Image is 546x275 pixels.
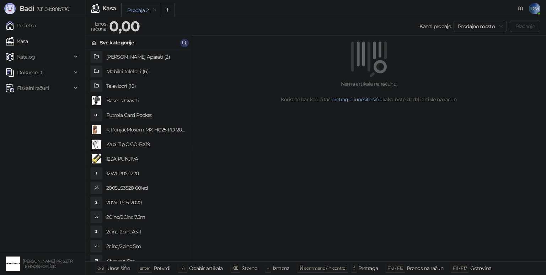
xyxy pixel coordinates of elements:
[106,95,186,106] h4: Baseus Graviti
[102,6,116,11] div: Kasa
[106,124,186,135] h4: K PunjacMoxom MX-HC25 PD 20W
[200,80,537,103] div: Nema artikala na računu. Koristite bar kod čitač, ili kako biste dodali artikle na račun.
[17,65,43,80] span: Dokumenti
[529,3,540,14] span: DM
[515,3,526,14] a: Dokumentacija
[91,139,102,150] img: Slika
[107,264,130,273] div: Unos šifre
[189,264,223,273] div: Odabir artikala
[17,81,49,95] span: Fiskalni računi
[106,51,186,63] h4: [PERSON_NAME] Aparati (2)
[109,17,140,35] strong: 0,00
[91,182,102,194] div: 26
[106,211,186,223] h4: 2Cinc/2Cinc 7.5m
[387,265,403,271] span: F10 / F16
[355,96,382,103] a: unesite šifru
[91,95,102,106] img: Slika
[91,124,102,135] img: Slika
[106,80,186,92] h4: Televizori (19)
[106,182,186,194] h4: 2005LS3528 60led
[458,21,503,32] span: Prodajno mesto
[154,264,171,273] div: Potvrdi
[100,39,134,47] div: Sve kategorije
[91,153,102,165] img: Slika
[4,3,16,14] img: Logo
[91,226,102,237] div: 2
[161,3,175,17] button: Add tab
[470,264,491,273] div: Gotovina
[180,265,186,271] span: ↑/↓
[17,50,35,64] span: Katalog
[106,255,186,266] h4: 3.5mmx 10m
[150,7,159,13] button: remove
[34,6,69,12] span: 3.11.0-b80b730
[510,21,540,32] button: Plaćanje
[106,153,186,165] h4: 123A PUNJIVA
[232,265,238,271] span: ⌫
[127,6,149,14] div: Prodaja 2
[273,264,289,273] div: Izmena
[106,66,186,77] h4: Mobilni telefoni (6)
[106,226,186,237] h4: 2cinc-2cincA3-1
[19,4,34,13] span: Badi
[91,241,102,252] div: 25
[6,257,20,271] img: 64x64-companyLogo-68805acf-9e22-4a20-bcb3-9756868d3d19.jpeg
[91,197,102,208] div: 2
[97,265,104,271] span: 0-9
[90,19,108,33] div: Iznos računa
[6,18,36,33] a: Početna
[453,265,467,271] span: F11 / F17
[106,109,186,121] h4: Futrola Card Pocket
[358,264,378,273] div: Pretraga
[91,211,102,223] div: 27
[331,96,351,103] a: pretragu
[267,265,269,271] span: +
[91,168,102,179] div: 1
[419,22,451,30] div: Kanal prodaje
[106,197,186,208] h4: 20WLP05-2020
[91,109,102,121] div: FC
[299,265,347,271] span: ⌘ command / ⌃ control
[23,259,73,269] small: [PERSON_NAME] PR, SZTR TEHNOSHOP, ŠID
[86,50,192,261] div: grid
[106,168,186,179] h4: 12WLP05-1220
[407,264,443,273] div: Prenos na račun
[6,34,28,48] a: Kasa
[140,265,150,271] span: enter
[353,265,354,271] span: f
[242,264,257,273] div: Storno
[106,241,186,252] h4: 2cinc/2cinc 5m
[106,139,186,150] h4: Kabl Tip C CO-BX19
[91,255,102,266] div: 31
